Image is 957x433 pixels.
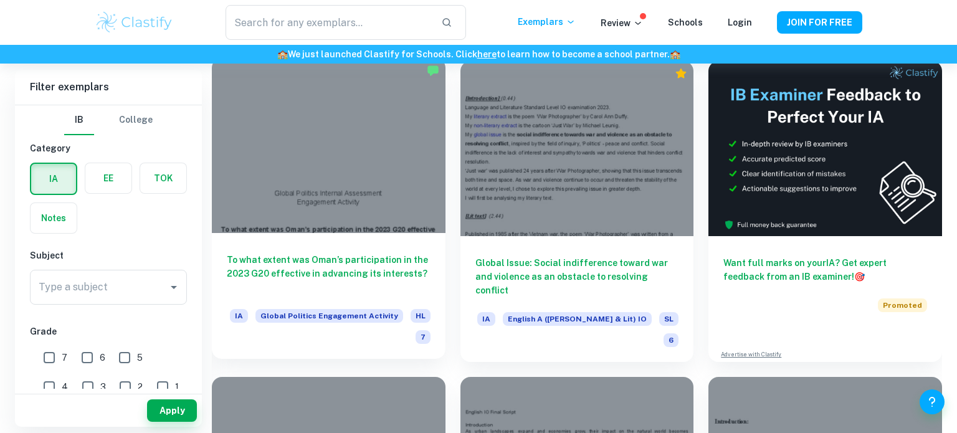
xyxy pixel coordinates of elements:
[708,61,942,236] img: Thumbnail
[664,333,678,347] span: 6
[668,17,703,27] a: Schools
[31,164,76,194] button: IA
[411,309,431,323] span: HL
[147,399,197,422] button: Apply
[475,256,679,297] h6: Global Issue: Social indifference toward war and violence as an obstacle to resolving conflict
[165,278,183,296] button: Open
[670,49,680,59] span: 🏫
[878,298,927,312] span: Promoted
[255,309,403,323] span: Global Politics Engagement Activity
[95,10,174,35] img: Clastify logo
[277,49,288,59] span: 🏫
[477,312,495,326] span: IA
[518,15,576,29] p: Exemplars
[62,380,68,394] span: 4
[601,16,643,30] p: Review
[460,61,694,362] a: Global Issue: Social indifference toward war and violence as an obstacle to resolving conflictIAE...
[137,351,143,364] span: 5
[503,312,652,326] span: English A ([PERSON_NAME] & Lit) IO
[659,312,678,326] span: SL
[64,105,94,135] button: IB
[854,272,865,282] span: 🎯
[100,351,105,364] span: 6
[212,61,445,362] a: To what extent was Oman’s participation in the 2023 G20 effective in advancing its interests?IAGl...
[140,163,186,193] button: TOK
[100,380,106,394] span: 3
[920,389,945,414] button: Help and Feedback
[227,253,431,294] h6: To what extent was Oman’s participation in the 2023 G20 effective in advancing its interests?
[119,105,153,135] button: College
[723,256,927,283] h6: Want full marks on your IA ? Get expert feedback from an IB examiner!
[15,70,202,105] h6: Filter exemplars
[64,105,153,135] div: Filter type choice
[708,61,942,362] a: Want full marks on yourIA? Get expert feedback from an IB examiner!PromotedAdvertise with Clastify
[721,350,781,359] a: Advertise with Clastify
[30,325,187,338] h6: Grade
[175,380,179,394] span: 1
[138,380,143,394] span: 2
[477,49,497,59] a: here
[30,249,187,262] h6: Subject
[777,11,862,34] button: JOIN FOR FREE
[728,17,752,27] a: Login
[675,67,687,80] div: Premium
[30,141,187,155] h6: Category
[31,203,77,233] button: Notes
[85,163,131,193] button: EE
[226,5,431,40] input: Search for any exemplars...
[2,47,955,61] h6: We just launched Clastify for Schools. Click to learn how to become a school partner.
[62,351,67,364] span: 7
[427,64,439,77] img: Marked
[416,330,431,344] span: 7
[230,309,248,323] span: IA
